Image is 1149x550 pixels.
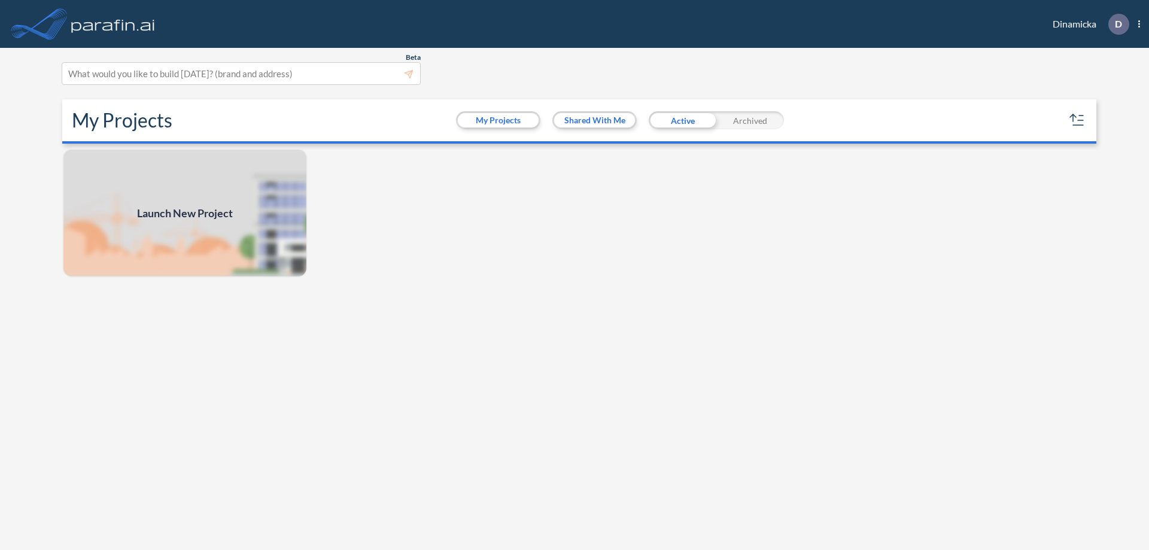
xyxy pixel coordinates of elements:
[69,12,157,36] img: logo
[62,148,308,278] img: add
[716,111,784,129] div: Archived
[406,53,421,62] span: Beta
[1068,111,1087,130] button: sort
[137,205,233,221] span: Launch New Project
[458,113,539,127] button: My Projects
[62,148,308,278] a: Launch New Project
[554,113,635,127] button: Shared With Me
[1035,14,1140,35] div: Dinamicka
[72,109,172,132] h2: My Projects
[649,111,716,129] div: Active
[1115,19,1122,29] p: D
